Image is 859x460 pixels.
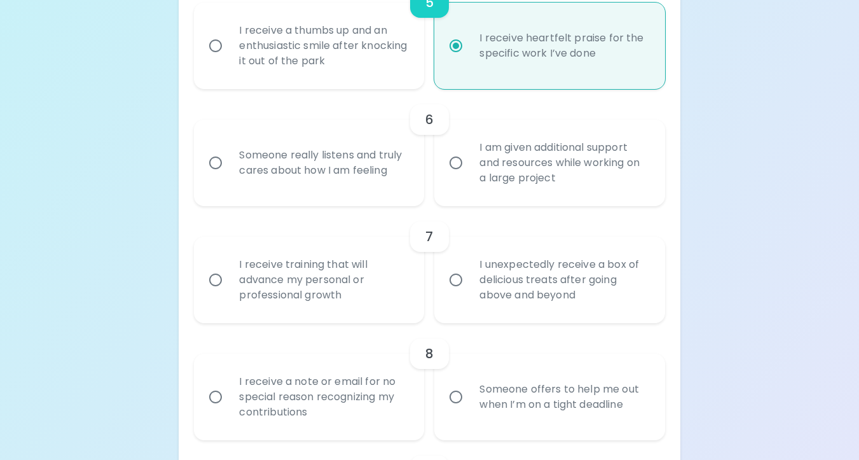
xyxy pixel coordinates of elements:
[425,109,434,130] h6: 6
[469,366,657,428] div: Someone offers to help me out when I’m on a tight deadline
[469,125,657,201] div: I am given additional support and resources while working on a large project
[229,132,417,193] div: Someone really listens and truly cares about how I am feeling
[229,242,417,318] div: I receive training that will advance my personal or professional growth
[194,206,664,323] div: choice-group-check
[194,89,664,206] div: choice-group-check
[469,242,657,318] div: I unexpectedly receive a box of delicious treats after going above and beyond
[194,323,664,440] div: choice-group-check
[425,344,434,364] h6: 8
[425,227,433,247] h6: 7
[229,8,417,84] div: I receive a thumbs up and an enthusiastic smile after knocking it out of the park
[469,15,657,76] div: I receive heartfelt praise for the specific work I’ve done
[229,359,417,435] div: I receive a note or email for no special reason recognizing my contributions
